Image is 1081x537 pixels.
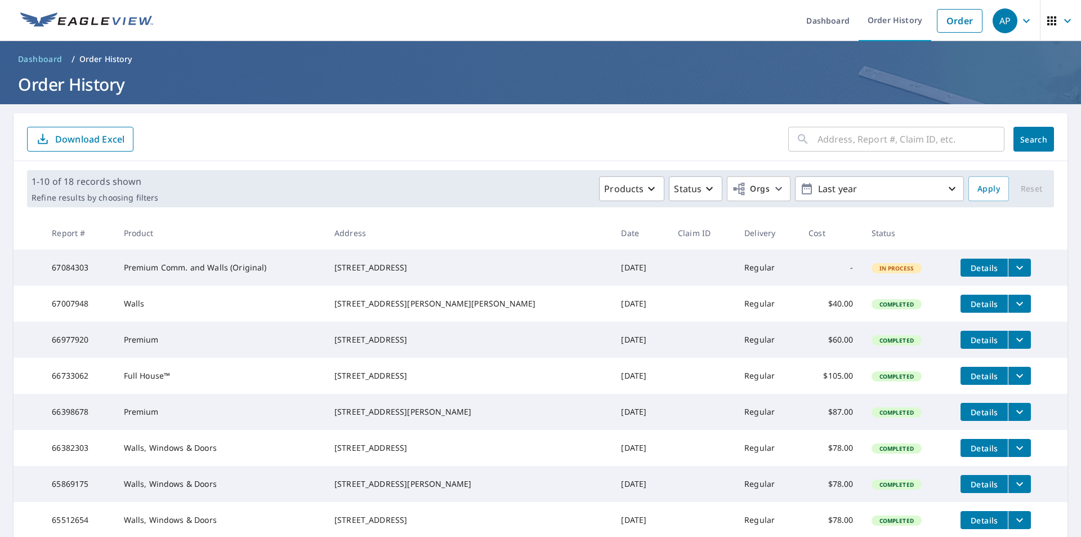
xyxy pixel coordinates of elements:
span: Details [967,299,1001,309]
th: Delivery [735,216,799,250]
span: Completed [873,336,921,344]
span: Details [967,335,1001,345]
td: Regular [735,394,799,430]
a: Dashboard [14,50,67,68]
button: Apply [968,176,1009,201]
button: detailsBtn-67007948 [961,295,1008,313]
button: detailsBtn-65512654 [961,511,1008,529]
button: filesDropdownBtn-67084303 [1008,259,1031,277]
span: Completed [873,300,921,308]
td: Walls, Windows & Doors [115,466,325,502]
td: [DATE] [612,286,669,322]
td: [DATE] [612,394,669,430]
button: Search [1013,127,1054,152]
th: Address [325,216,612,250]
td: 67084303 [43,250,114,286]
div: AP [993,8,1017,33]
td: [DATE] [612,358,669,394]
span: Completed [873,445,921,452]
th: Status [863,216,952,250]
div: [STREET_ADDRESS] [334,262,603,273]
td: 66382303 [43,430,114,466]
button: detailsBtn-66977920 [961,331,1008,349]
td: $40.00 [799,286,862,322]
button: detailsBtn-66733062 [961,367,1008,385]
p: 1-10 of 18 records shown [32,175,158,188]
td: [DATE] [612,322,669,358]
p: Last year [814,179,945,199]
span: Details [967,371,1001,381]
td: [DATE] [612,430,669,466]
button: Download Excel [27,127,133,152]
button: filesDropdownBtn-66398678 [1008,403,1031,421]
span: Completed [873,372,921,380]
td: $105.00 [799,358,862,394]
p: Order History [79,54,132,65]
button: filesDropdownBtn-66733062 [1008,367,1031,385]
button: filesDropdownBtn-65512654 [1008,511,1031,529]
button: filesDropdownBtn-66382303 [1008,439,1031,457]
th: Cost [799,216,862,250]
button: Last year [795,176,964,201]
td: Regular [735,358,799,394]
button: filesDropdownBtn-65869175 [1008,475,1031,493]
td: $60.00 [799,322,862,358]
button: Orgs [727,176,790,201]
td: - [799,250,862,286]
td: 65869175 [43,466,114,502]
span: Details [967,443,1001,454]
button: detailsBtn-66398678 [961,403,1008,421]
button: detailsBtn-66382303 [961,439,1008,457]
p: Products [604,182,644,196]
button: filesDropdownBtn-67007948 [1008,295,1031,313]
span: Orgs [732,182,770,196]
td: Premium [115,322,325,358]
span: Completed [873,481,921,489]
span: Details [967,407,1001,418]
th: Claim ID [669,216,735,250]
span: Completed [873,409,921,416]
div: [STREET_ADDRESS][PERSON_NAME] [334,478,603,490]
td: Full House™ [115,358,325,394]
td: Regular [735,286,799,322]
td: Premium [115,394,325,430]
h1: Order History [14,73,1067,96]
button: Status [669,176,722,201]
button: Products [599,176,664,201]
td: 66733062 [43,358,114,394]
td: Walls, Windows & Doors [115,430,325,466]
span: Search [1022,134,1045,145]
span: Apply [977,182,1000,196]
div: [STREET_ADDRESS] [334,514,603,526]
img: EV Logo [20,12,153,29]
td: Walls [115,286,325,322]
th: Product [115,216,325,250]
span: Details [967,479,1001,490]
td: $78.00 [799,430,862,466]
span: Details [967,263,1001,273]
p: Status [674,182,702,196]
td: Regular [735,250,799,286]
th: Report # [43,216,114,250]
span: In Process [873,264,921,272]
span: Dashboard [18,54,62,65]
button: detailsBtn-67084303 [961,259,1008,277]
p: Refine results by choosing filters [32,193,158,203]
td: Regular [735,430,799,466]
td: Regular [735,322,799,358]
input: Address, Report #, Claim ID, etc. [818,123,1004,155]
td: [DATE] [612,250,669,286]
td: Regular [735,466,799,502]
p: Download Excel [55,133,124,145]
div: [STREET_ADDRESS] [334,334,603,345]
td: Premium Comm. and Walls (Original) [115,250,325,286]
button: detailsBtn-65869175 [961,475,1008,493]
span: Completed [873,517,921,525]
div: [STREET_ADDRESS] [334,370,603,381]
button: filesDropdownBtn-66977920 [1008,331,1031,349]
span: Details [967,515,1001,526]
td: 66398678 [43,394,114,430]
td: 66977920 [43,322,114,358]
td: $87.00 [799,394,862,430]
td: 67007948 [43,286,114,322]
